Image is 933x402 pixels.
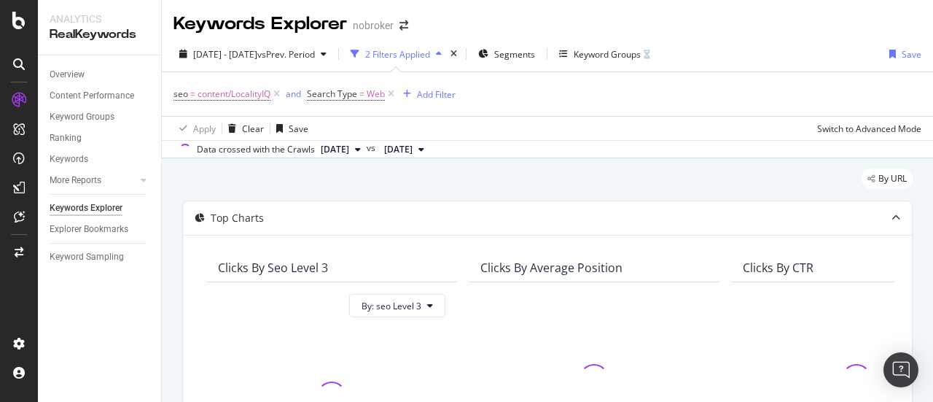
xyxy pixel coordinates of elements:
div: Save [902,48,921,61]
span: [DATE] - [DATE] [193,48,257,61]
div: Clicks By CTR [743,260,813,275]
button: Switch to Advanced Mode [811,117,921,140]
div: 2 Filters Applied [365,48,430,61]
div: Clicks By seo Level 3 [218,260,328,275]
button: By: seo Level 3 [349,294,445,317]
div: Keywords [50,152,88,167]
a: More Reports [50,173,136,188]
div: Clear [242,123,264,135]
button: Clear [222,117,264,140]
button: [DATE] [315,141,367,158]
button: and [286,87,301,101]
div: Keywords Explorer [50,201,122,216]
div: nobroker [353,18,394,33]
div: Ranking [50,131,82,146]
div: Add Filter [417,88,456,101]
span: Web [367,84,385,104]
div: times [448,47,460,61]
a: Keywords [50,152,151,167]
div: Content Performance [50,88,134,104]
div: arrow-right-arrow-left [399,20,408,31]
span: = [359,88,364,100]
span: content/LocalityIQ [198,84,270,104]
a: Ranking [50,131,151,146]
a: Overview [50,67,151,82]
button: 2 Filters Applied [345,42,448,66]
button: Segments [472,42,541,66]
button: Apply [173,117,216,140]
div: Keywords Explorer [173,12,347,36]
div: Keyword Groups [50,109,114,125]
div: Analytics [50,12,149,26]
button: Save [883,42,921,66]
button: Add Filter [397,85,456,103]
span: By: seo Level 3 [362,300,421,312]
span: 2024 Sep. 2nd [384,143,413,156]
span: Search Type [307,88,357,100]
div: Overview [50,67,85,82]
span: vs Prev. Period [257,48,315,61]
button: [DATE] - [DATE]vsPrev. Period [173,42,332,66]
span: By URL [878,174,907,183]
div: Switch to Advanced Mode [817,123,921,135]
a: Keyword Groups [50,109,151,125]
a: Explorer Bookmarks [50,222,151,237]
div: RealKeywords [50,26,149,43]
span: vs [367,142,378,155]
span: 2025 Sep. 1st [321,143,349,156]
div: Clicks By Average Position [480,260,622,275]
span: seo [173,88,188,100]
button: Keyword Groups [553,42,656,66]
div: Open Intercom Messenger [883,352,918,387]
div: Keyword Sampling [50,250,124,265]
div: and [286,88,301,100]
a: Content Performance [50,88,151,104]
div: More Reports [50,173,101,188]
div: Apply [193,123,216,135]
div: Data crossed with the Crawls [197,143,315,156]
div: legacy label [862,169,913,189]
span: = [190,88,195,100]
span: Segments [494,48,535,61]
button: Save [270,117,308,140]
a: Keywords Explorer [50,201,151,216]
div: Explorer Bookmarks [50,222,128,237]
div: Keyword Groups [574,48,641,61]
div: Save [289,123,308,135]
button: [DATE] [378,141,430,158]
a: Keyword Sampling [50,250,151,265]
div: Top Charts [211,211,264,225]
